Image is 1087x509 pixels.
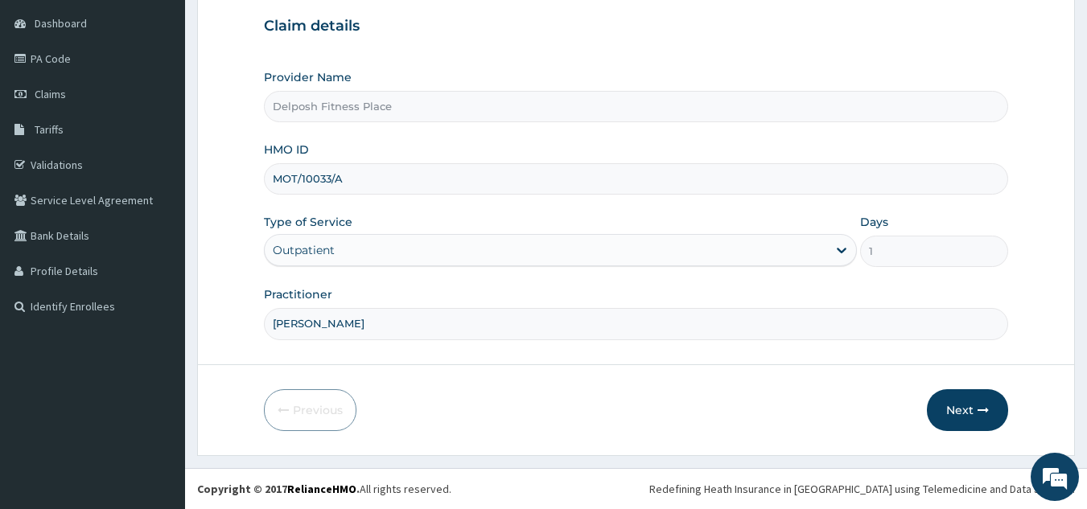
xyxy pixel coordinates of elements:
[197,482,360,496] strong: Copyright © 2017 .
[8,339,307,395] textarea: Type your message and hit 'Enter'
[264,18,1009,35] h3: Claim details
[264,308,1009,339] input: Enter Name
[264,163,1009,195] input: Enter HMO ID
[264,214,352,230] label: Type of Service
[264,8,303,47] div: Minimize live chat window
[649,481,1075,497] div: Redefining Heath Insurance in [GEOGRAPHIC_DATA] using Telemedicine and Data Science!
[84,90,270,111] div: Chat with us now
[93,152,222,314] span: We're online!
[30,80,65,121] img: d_794563401_company_1708531726252_794563401
[35,16,87,31] span: Dashboard
[264,389,356,431] button: Previous
[35,122,64,137] span: Tariffs
[264,69,352,85] label: Provider Name
[264,142,309,158] label: HMO ID
[185,468,1087,509] footer: All rights reserved.
[35,87,66,101] span: Claims
[264,286,332,302] label: Practitioner
[860,214,888,230] label: Days
[287,482,356,496] a: RelianceHMO
[927,389,1008,431] button: Next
